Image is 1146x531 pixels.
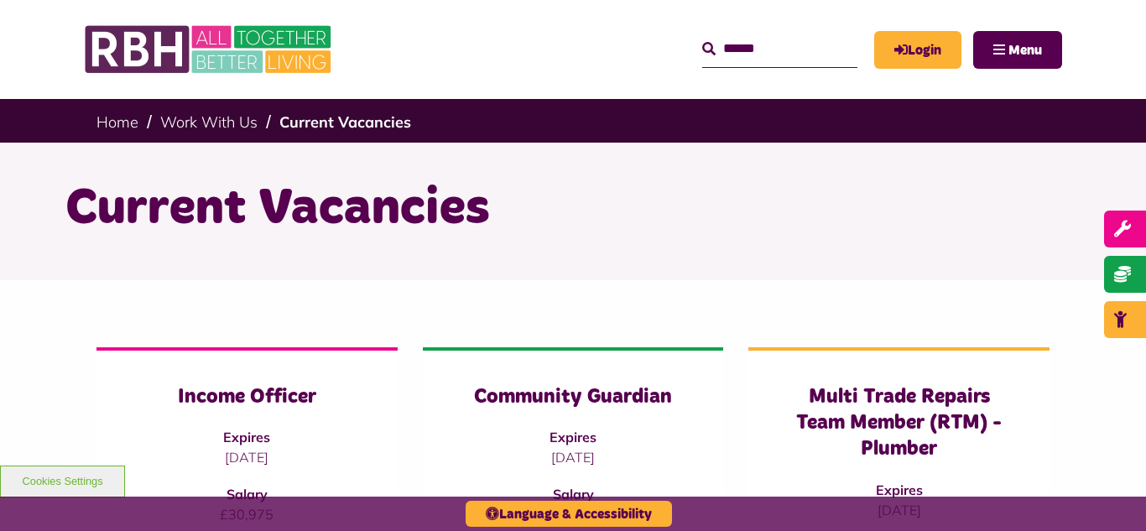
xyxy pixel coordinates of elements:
h1: Current Vacancies [65,176,1081,242]
button: Navigation [973,31,1062,69]
strong: Expires [550,429,596,445]
a: Home [96,112,138,132]
a: MyRBH [874,31,961,69]
strong: Salary [227,486,268,502]
h3: Multi Trade Repairs Team Member (RTM) - Plumber [782,384,1016,463]
h3: Community Guardian [456,384,690,410]
img: RBH [84,17,336,82]
button: Language & Accessibility [466,501,672,527]
h3: Income Officer [130,384,364,410]
strong: Expires [876,482,923,498]
iframe: Netcall Web Assistant for live chat [1070,456,1146,531]
strong: Expires [223,429,270,445]
strong: Salary [553,486,594,502]
p: [DATE] [456,447,690,467]
span: Menu [1008,44,1042,57]
a: Current Vacancies [279,112,411,132]
a: Work With Us [160,112,258,132]
p: [DATE] [130,447,364,467]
